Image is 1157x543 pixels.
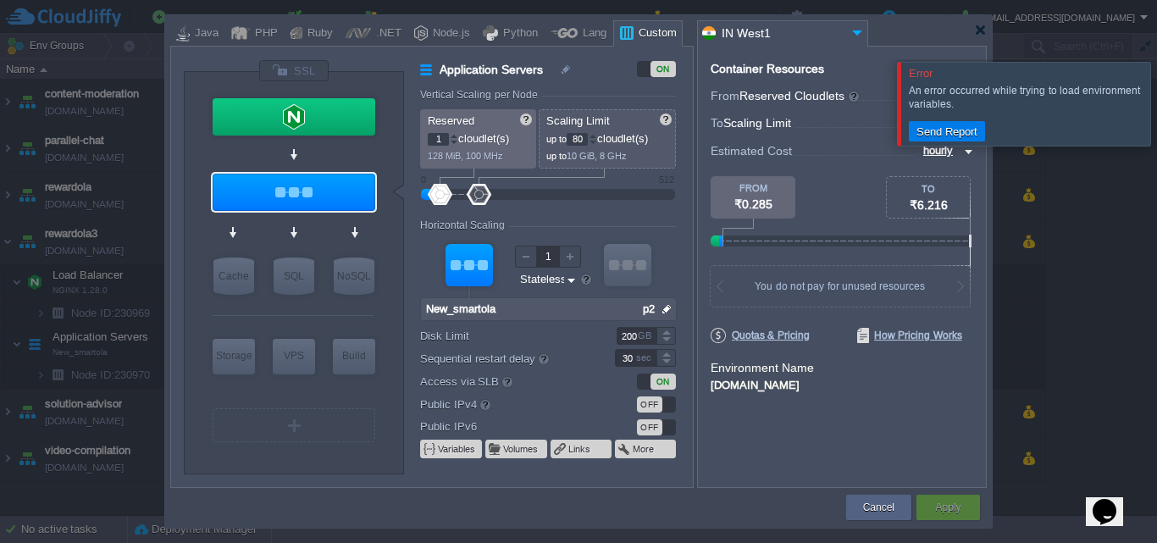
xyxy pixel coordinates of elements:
[910,198,948,212] span: ₹6.216
[213,339,255,373] div: Storage
[250,21,278,47] div: PHP
[637,396,662,413] div: OFF
[213,98,375,136] div: Load Balancer
[911,124,983,139] button: Send Report
[887,184,970,194] div: TO
[428,21,470,47] div: Node.js
[568,442,592,456] button: Links
[711,141,792,160] span: Estimated Cost
[734,197,772,211] span: ₹0.285
[274,258,314,295] div: SQL Databases
[711,376,973,391] div: [DOMAIN_NAME]
[546,114,610,127] span: Scaling Limit
[546,134,567,144] span: up to
[428,151,503,161] span: 128 MiB, 100 MHz
[371,21,401,47] div: .NET
[498,21,538,47] div: Python
[420,219,509,231] div: Horizontal Scaling
[428,114,474,127] span: Reserved
[1086,475,1140,526] iframe: chat widget
[213,408,375,442] div: Create New Layer
[711,328,810,343] span: Quotas & Pricing
[213,174,375,211] div: Application Servers
[273,339,315,373] div: VPS
[273,339,315,374] div: Elastic VPS
[567,151,627,161] span: 10 GiB, 8 GHz
[333,339,375,374] div: Build Node
[274,258,314,295] div: SQL
[711,89,739,103] span: From
[638,328,655,344] div: GB
[333,339,375,373] div: Build
[213,339,255,374] div: Storage Containers
[637,419,662,435] div: OFF
[420,327,592,345] label: Disk Limit
[421,175,426,185] div: 0
[190,21,219,47] div: Java
[659,175,674,185] div: 512
[546,128,670,146] p: cloudlet(s)
[909,84,1146,111] div: An error occurred while trying to load environment variables.
[711,116,723,130] span: To
[503,442,540,456] button: Volumes
[420,89,542,101] div: Vertical Scaling per Node
[334,258,374,295] div: NoSQL
[863,499,894,516] button: Cancel
[213,258,254,295] div: Cache
[438,442,477,456] button: Variables
[650,374,676,390] div: ON
[578,21,606,47] div: Lang
[711,183,795,193] div: FROM
[634,21,677,47] div: Custom
[857,328,962,343] span: How Pricing Works
[633,442,656,456] button: More
[420,418,592,435] label: Public IPv6
[420,349,592,368] label: Sequential restart delay
[711,361,814,374] label: Environment Name
[420,372,592,391] label: Access via SLB
[334,258,374,295] div: NoSQL Databases
[935,499,960,516] button: Apply
[909,67,933,80] span: Error
[650,61,676,77] div: ON
[546,151,567,161] span: up to
[420,395,592,413] label: Public IPv4
[302,21,333,47] div: Ruby
[711,63,824,75] div: Container Resources
[723,116,791,130] span: Scaling Limit
[428,128,530,146] p: cloudlet(s)
[739,89,861,103] span: Reserved Cloudlets
[636,350,655,366] div: sec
